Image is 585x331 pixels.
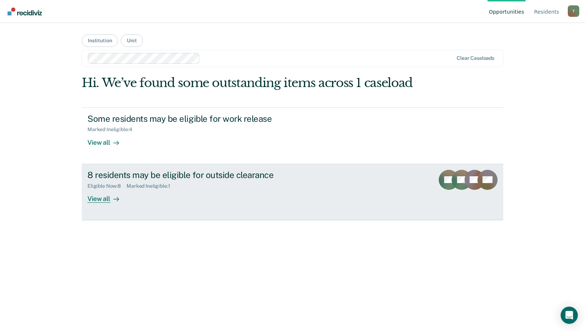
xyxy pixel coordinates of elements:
a: Some residents may be eligible for work releaseMarked Ineligible:4View all [82,107,503,164]
img: Recidiviz [8,8,42,15]
div: Marked Ineligible : 1 [127,183,176,189]
div: View all [87,189,128,203]
div: Clear caseloads [457,55,494,61]
div: Hi. We’ve found some outstanding items across 1 caseload [82,76,419,90]
div: View all [87,133,128,147]
div: Eligible Now : 8 [87,183,127,189]
button: Profile dropdown button [568,5,579,17]
a: 8 residents may be eligible for outside clearanceEligible Now:8Marked Ineligible:1View all [82,164,503,220]
div: Some residents may be eligible for work release [87,114,339,124]
button: Institution [82,34,118,47]
div: Marked Ineligible : 4 [87,126,138,133]
div: 8 residents may be eligible for outside clearance [87,170,339,180]
button: Unit [121,34,143,47]
div: Open Intercom Messenger [561,307,578,324]
div: T [568,5,579,17]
